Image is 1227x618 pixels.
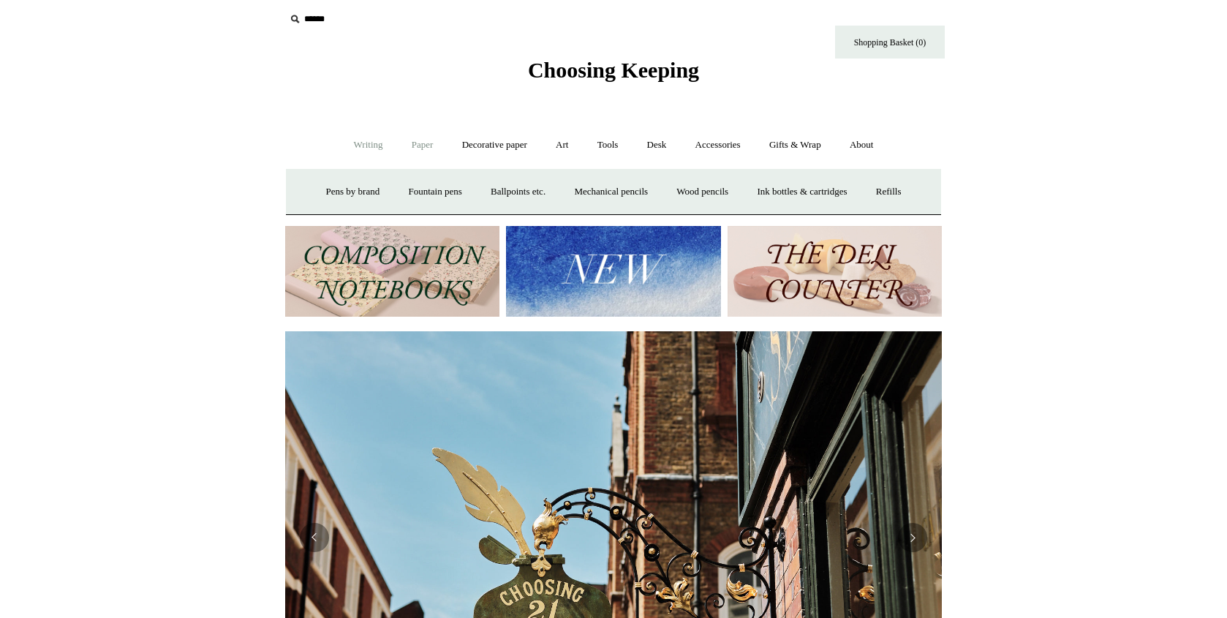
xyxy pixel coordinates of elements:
[506,226,720,317] img: New.jpg__PID:f73bdf93-380a-4a35-bcfe-7823039498e1
[449,126,540,165] a: Decorative paper
[863,173,915,211] a: Refills
[395,173,475,211] a: Fountain pens
[835,26,945,59] a: Shopping Basket (0)
[837,126,887,165] a: About
[584,126,632,165] a: Tools
[543,126,581,165] a: Art
[528,69,699,80] a: Choosing Keeping
[728,226,942,317] img: The Deli Counter
[561,173,661,211] a: Mechanical pencils
[399,126,447,165] a: Paper
[634,126,680,165] a: Desk
[663,173,741,211] a: Wood pencils
[285,226,499,317] img: 202302 Composition ledgers.jpg__PID:69722ee6-fa44-49dd-a067-31375e5d54ec
[477,173,559,211] a: Ballpoints etc.
[682,126,754,165] a: Accessories
[300,523,329,552] button: Previous
[341,126,396,165] a: Writing
[756,126,834,165] a: Gifts & Wrap
[528,58,699,82] span: Choosing Keeping
[898,523,927,552] button: Next
[744,173,860,211] a: Ink bottles & cartridges
[313,173,393,211] a: Pens by brand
